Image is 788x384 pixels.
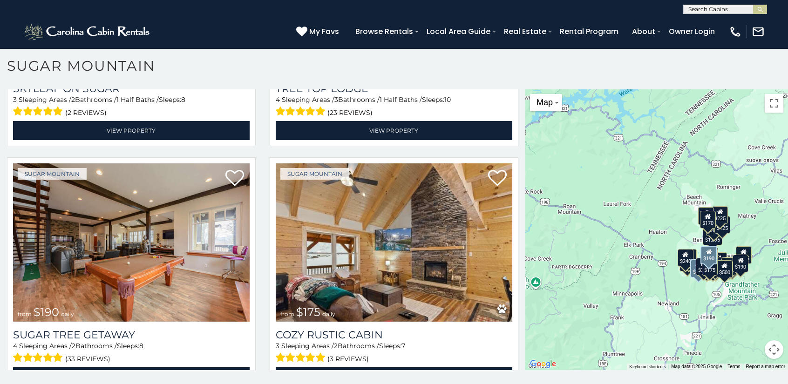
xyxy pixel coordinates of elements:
span: 8 [181,95,185,104]
div: $225 [712,206,728,224]
a: Cozy Rustic Cabin [276,329,512,341]
div: $650 [690,259,706,277]
span: daily [61,310,74,317]
div: $265 [702,247,718,265]
span: 1 Half Baths / [116,95,159,104]
a: Terms (opens in new tab) [727,364,740,369]
img: Sugar Tree Getaway [13,163,250,322]
span: 7 [401,342,405,350]
div: $375 [696,257,712,275]
span: Map data ©2025 Google [671,364,722,369]
div: $190 [700,246,717,264]
a: My Favs [296,26,341,38]
span: 4 [13,342,17,350]
a: Open this area in Google Maps (opens a new window) [528,358,558,370]
div: $125 [714,216,730,234]
a: Browse Rentals [351,23,418,40]
div: $200 [711,252,727,270]
img: White-1-2.png [23,22,152,41]
div: $355 [679,253,695,271]
span: from [280,310,294,317]
a: Add to favorites [225,169,244,189]
div: Sleeping Areas / Bathrooms / Sleeps: [13,95,250,119]
span: 2 [334,342,338,350]
div: $350 [706,218,722,236]
div: $240 [698,207,714,225]
div: Sleeping Areas / Bathrooms / Sleeps: [13,341,250,365]
span: 3 [334,95,338,104]
a: View Property [276,121,512,140]
div: Sleeping Areas / Bathrooms / Sleeps: [276,341,512,365]
div: $345 [724,257,740,275]
span: My Favs [309,26,339,37]
a: Local Area Guide [422,23,495,40]
div: $195 [721,257,737,275]
a: Owner Login [664,23,720,40]
div: $1,095 [703,228,722,245]
span: 2 [71,95,75,104]
span: (33 reviews) [65,353,110,365]
div: $190 [733,254,748,272]
div: $175 [702,258,718,276]
div: $300 [702,248,718,265]
img: phone-regular-white.png [729,25,742,38]
span: $175 [296,305,320,319]
span: 8 [139,342,143,350]
div: $170 [700,210,716,228]
button: Toggle fullscreen view [765,94,783,113]
span: from [18,310,32,317]
div: Sleeping Areas / Bathrooms / Sleeps: [276,95,512,119]
a: Real Estate [499,23,551,40]
span: 2 [72,342,75,350]
span: (23 reviews) [327,107,373,119]
a: Sugar Mountain [18,168,87,180]
div: $500 [717,260,733,278]
a: Cozy Rustic Cabin from $175 daily [276,163,512,322]
button: Map camera controls [765,340,783,359]
span: (2 reviews) [65,107,107,119]
a: View Property [13,121,250,140]
img: Google [528,358,558,370]
div: $155 [699,258,715,276]
a: Add to favorites [488,169,507,189]
div: $155 [736,246,752,264]
a: Sugar Mountain [280,168,349,180]
span: 1 Half Baths / [380,95,422,104]
a: Rental Program [555,23,623,40]
span: 10 [444,95,451,104]
a: Sugar Tree Getaway [13,329,250,341]
span: 4 [276,95,280,104]
span: Map [537,98,553,107]
div: $240 [678,249,693,266]
a: About [627,23,660,40]
span: $190 [34,305,59,319]
a: Sugar Tree Getaway from $190 daily [13,163,250,322]
span: (3 reviews) [327,353,369,365]
img: mail-regular-white.png [752,25,765,38]
button: Change map style [530,94,562,111]
span: 3 [276,342,279,350]
span: daily [322,310,335,317]
span: 3 [13,95,17,104]
div: $350 [705,259,721,276]
button: Keyboard shortcuts [629,364,666,370]
a: Report a map error [746,364,785,369]
img: Cozy Rustic Cabin [276,163,512,322]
